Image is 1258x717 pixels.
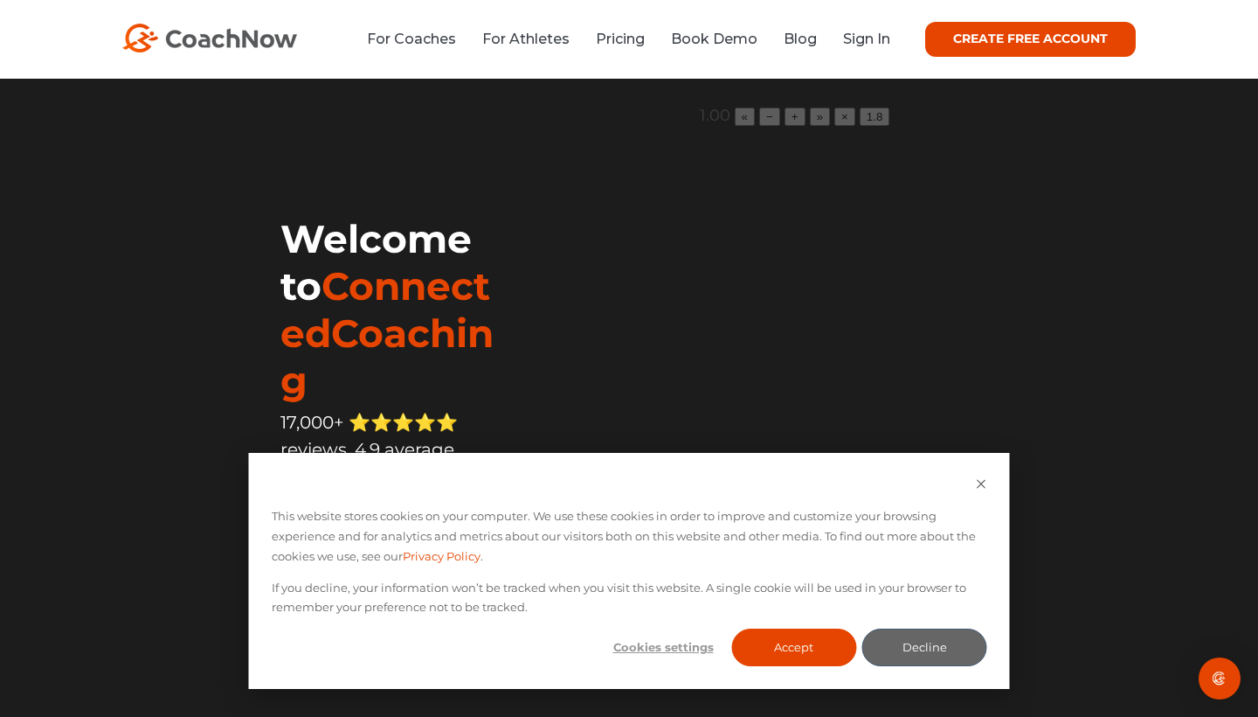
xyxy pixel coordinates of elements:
div: Cookie banner [249,453,1010,689]
a: Book Demo [671,31,757,47]
a: For Coaches [367,31,456,47]
a: For Athletes [482,31,570,47]
p: This website stores cookies on your computer. We use these cookies in order to improve and custom... [272,506,987,566]
img: CoachNow Logo [122,24,297,52]
a: CREATE FREE ACCOUNT [925,22,1136,57]
h1: Welcome to [280,215,504,404]
button: Accept [731,629,856,666]
div: Open Intercom Messenger [1199,658,1241,700]
a: Sign In [843,31,890,47]
span: ConnectedCoaching [280,262,494,404]
button: Decline [862,629,987,666]
span: 17,000+ ⭐️⭐️⭐️⭐️⭐️ reviews, 4.9 average rating – CoachNow is the highest rated coaching app in th... [280,412,499,541]
a: Pricing [596,31,645,47]
button: Dismiss cookie banner [976,476,987,496]
p: If you decline, your information won’t be tracked when you visit this website. A single cookie wi... [272,578,987,618]
button: Cookies settings [601,629,726,666]
a: Blog [784,31,817,47]
a: Privacy Policy [403,546,480,567]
